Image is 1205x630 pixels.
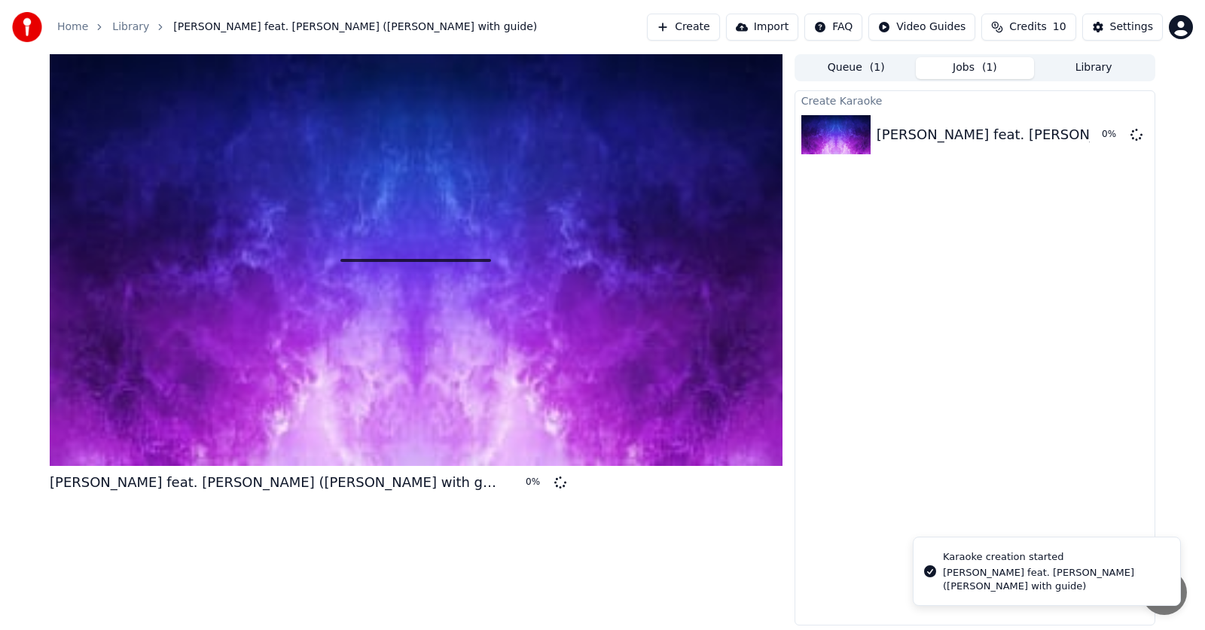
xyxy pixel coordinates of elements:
[981,14,1075,41] button: Credits10
[173,20,537,35] span: [PERSON_NAME] feat. [PERSON_NAME] ([PERSON_NAME] with guide)
[1034,57,1153,79] button: Library
[797,57,916,79] button: Queue
[12,12,42,42] img: youka
[1053,20,1066,35] span: 10
[943,566,1168,593] div: [PERSON_NAME] feat. [PERSON_NAME] ([PERSON_NAME] with guide)
[526,476,548,488] div: 0 %
[804,14,862,41] button: FAQ
[1009,20,1046,35] span: Credits
[916,57,1035,79] button: Jobs
[943,549,1168,565] div: Karaoke creation started
[982,60,997,75] span: ( 1 )
[868,14,975,41] button: Video Guides
[726,14,798,41] button: Import
[795,91,1155,109] div: Create Karaoke
[1082,14,1163,41] button: Settings
[57,20,88,35] a: Home
[112,20,149,35] a: Library
[1102,129,1124,141] div: 0 %
[50,472,502,493] div: [PERSON_NAME] feat. [PERSON_NAME] ([PERSON_NAME] with guide)
[647,14,720,41] button: Create
[1110,20,1153,35] div: Settings
[870,60,885,75] span: ( 1 )
[57,20,537,35] nav: breadcrumb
